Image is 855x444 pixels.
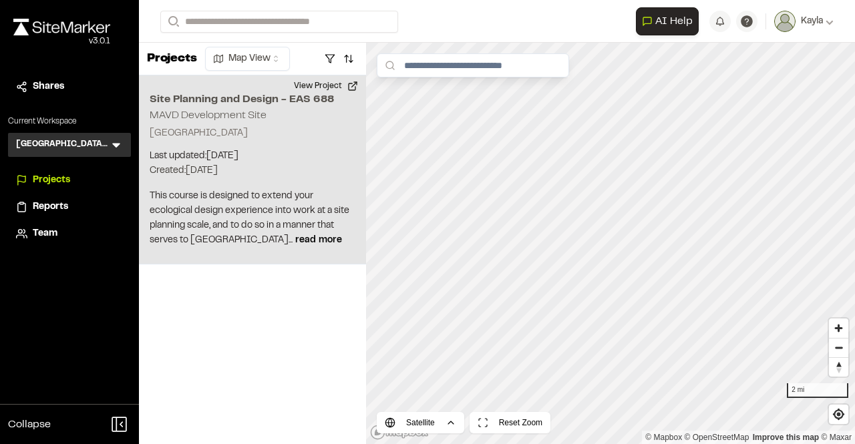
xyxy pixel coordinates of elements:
[774,11,834,32] button: Kayla
[829,339,848,357] span: Zoom out
[33,79,64,94] span: Shares
[829,357,848,377] button: Reset bearing to north
[150,164,355,178] p: Created: [DATE]
[295,236,342,244] span: read more
[150,189,355,248] p: This course is designed to extend your ecological design experience into work at a site planning ...
[8,417,51,433] span: Collapse
[470,412,550,433] button: Reset Zoom
[366,43,855,444] canvas: Map
[150,126,355,141] p: [GEOGRAPHIC_DATA]
[33,226,57,241] span: Team
[150,149,355,164] p: Last updated: [DATE]
[821,433,852,442] a: Maxar
[370,425,429,440] a: Mapbox logo
[685,433,749,442] a: OpenStreetMap
[787,383,848,398] div: 2 mi
[147,50,197,68] p: Projects
[829,358,848,377] span: Reset bearing to north
[8,116,131,128] p: Current Workspace
[774,11,796,32] img: User
[160,11,184,33] button: Search
[150,91,355,107] h2: Site Planning and Design - EAS 688
[801,14,823,29] span: Kayla
[286,75,366,97] button: View Project
[753,433,819,442] a: Map feedback
[33,173,70,188] span: Projects
[16,138,110,152] h3: [GEOGRAPHIC_DATA][US_STATE] SEAS-EAS 688 Site Planning and Design
[655,13,693,29] span: AI Help
[645,433,682,442] a: Mapbox
[16,200,123,214] a: Reports
[13,35,110,47] div: Oh geez...please don't...
[829,318,848,338] button: Zoom in
[13,19,110,35] img: rebrand.png
[377,412,464,433] button: Satellite
[829,405,848,424] button: Find my location
[16,173,123,188] a: Projects
[16,79,123,94] a: Shares
[16,226,123,241] a: Team
[829,338,848,357] button: Zoom out
[636,7,699,35] button: Open AI Assistant
[33,200,68,214] span: Reports
[150,111,267,120] h2: MAVD Development Site
[636,7,704,35] div: Open AI Assistant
